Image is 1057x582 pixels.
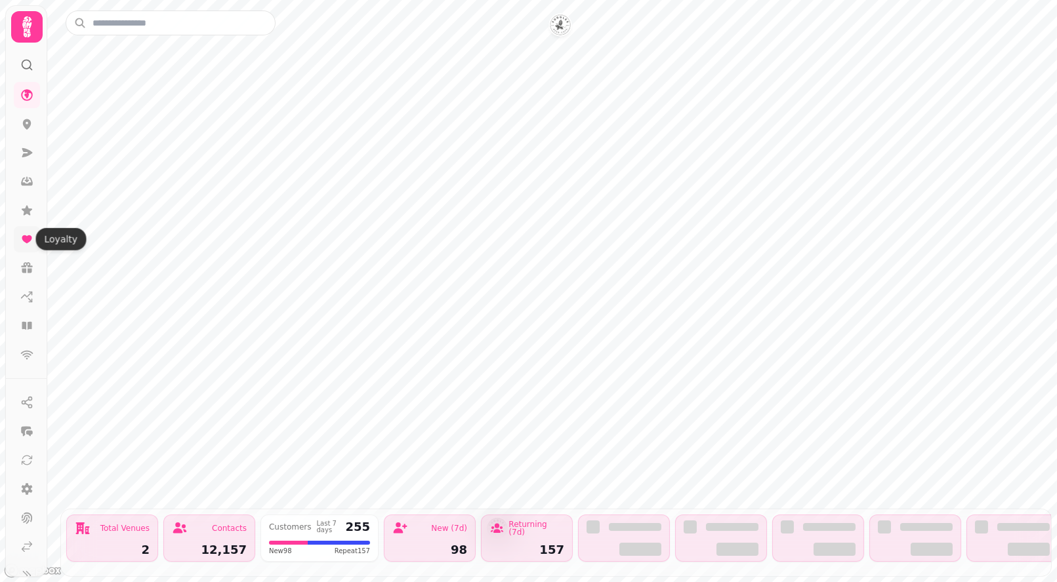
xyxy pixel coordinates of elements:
div: 2 [75,544,150,556]
div: Contacts [212,524,247,532]
div: Last 7 days [317,520,341,533]
div: 98 [392,544,467,556]
div: Customers [269,523,312,531]
a: Mapbox logo [4,563,62,578]
div: Total Venues [100,524,150,532]
div: 157 [489,544,564,556]
div: Loyalty [35,228,86,250]
div: 255 [345,521,370,533]
div: Returning (7d) [508,520,564,536]
span: Repeat 157 [335,546,370,556]
div: New (7d) [431,524,467,532]
span: New 98 [269,546,292,556]
div: 12,157 [172,544,247,556]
